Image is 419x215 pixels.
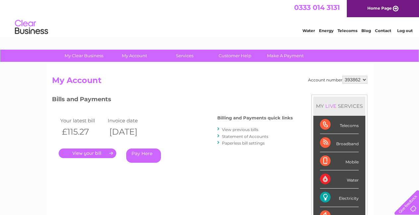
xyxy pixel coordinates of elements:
[52,95,293,106] h3: Bills and Payments
[157,50,212,62] a: Services
[222,127,258,132] a: View previous bills
[53,4,366,32] div: Clear Business is a trading name of Verastar Limited (registered in [GEOGRAPHIC_DATA] No. 3667643...
[319,28,334,33] a: Energy
[308,76,367,84] div: Account number
[126,149,161,163] a: Pay Here
[217,115,293,120] h4: Billing and Payments quick links
[294,3,340,12] a: 0333 014 3131
[107,50,162,62] a: My Account
[320,170,359,189] div: Water
[324,103,338,109] div: LIVE
[15,17,48,37] img: logo.png
[320,134,359,152] div: Broadband
[320,152,359,170] div: Mobile
[258,50,313,62] a: Make A Payment
[106,125,154,139] th: [DATE]
[59,116,106,125] td: Your latest bill
[375,28,391,33] a: Contact
[320,116,359,134] div: Telecoms
[320,189,359,207] div: Electricity
[57,50,111,62] a: My Clear Business
[222,134,268,139] a: Statement of Accounts
[52,76,367,88] h2: My Account
[222,141,265,146] a: Paperless bill settings
[59,149,116,158] a: .
[313,97,365,115] div: MY SERVICES
[106,116,154,125] td: Invoice date
[338,28,357,33] a: Telecoms
[208,50,262,62] a: Customer Help
[361,28,371,33] a: Blog
[302,28,315,33] a: Water
[397,28,413,33] a: Log out
[59,125,106,139] th: £115.27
